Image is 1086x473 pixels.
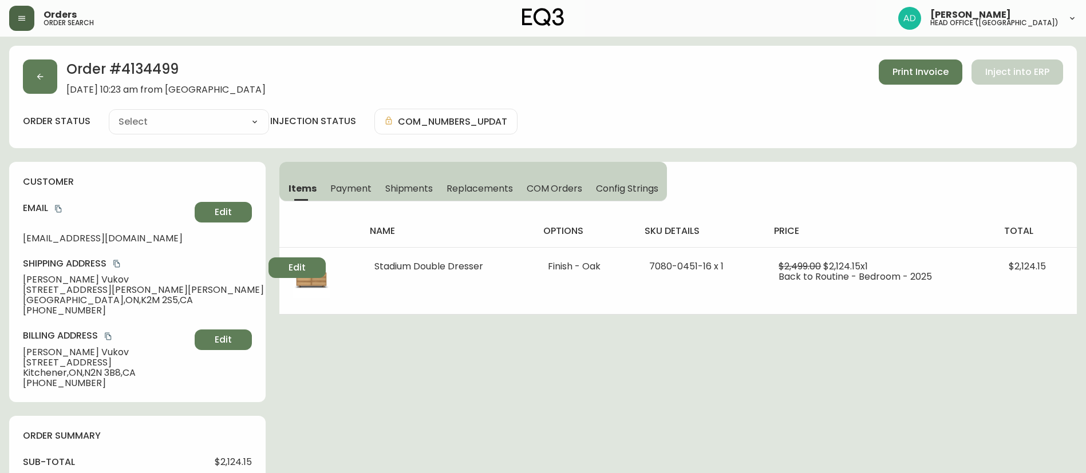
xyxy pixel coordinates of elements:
span: Stadium Double Dresser [374,260,483,273]
span: [PERSON_NAME] [930,10,1011,19]
span: $2,499.00 [779,260,821,273]
span: COM Orders [527,182,583,194]
span: [GEOGRAPHIC_DATA] , ON , K2M 2S5 , CA [23,295,264,305]
span: [PHONE_NUMBER] [23,378,190,388]
span: Replacements [447,182,512,194]
button: copy [102,331,114,342]
h4: name [370,225,524,237]
h4: Email [23,202,190,214]
li: Finish - Oak [548,261,622,272]
span: [STREET_ADDRESS] [23,357,190,368]
h2: Order # 4134499 [66,59,266,85]
img: logo [522,8,564,26]
span: Back to Routine - Bedroom - 2025 [779,270,932,283]
span: Config Strings [596,182,658,194]
img: d8effa94dd6239b168051e3e8076aa0c [898,7,921,30]
span: Print Invoice [893,66,949,78]
h4: Shipping Address [23,257,264,270]
span: [EMAIL_ADDRESS][DOMAIN_NAME] [23,233,190,244]
h4: sub-total [23,456,75,468]
h4: price [774,225,985,237]
span: Kitchener , ON , N2N 3B8 , CA [23,368,190,378]
span: Edit [289,261,306,274]
h4: options [543,225,627,237]
span: Payment [330,182,372,194]
span: $2,124.15 x 1 [823,260,868,273]
h4: injection status [270,115,356,128]
span: 7080-0451-16 x 1 [649,260,724,273]
span: Items [289,182,317,194]
h4: total [1004,225,1068,237]
h5: order search [44,19,94,26]
img: 37c8e2ac-e384-4d91-9583-8ae2fa80b465Optional[stadium-oak-bedroom-dresser].jpg [293,261,330,298]
span: $2,124.15 [1009,260,1046,273]
span: [DATE] 10:23 am from [GEOGRAPHIC_DATA] [66,85,266,95]
button: copy [53,203,64,214]
button: copy [111,258,123,269]
button: Print Invoice [879,59,962,85]
span: Edit [215,333,232,346]
span: [PERSON_NAME] Vukov [23,347,190,357]
button: Edit [268,257,326,278]
span: $2,124.15 [215,457,252,467]
h5: head office ([GEOGRAPHIC_DATA]) [930,19,1059,26]
label: order status [23,115,90,128]
span: [PHONE_NUMBER] [23,305,264,316]
button: Edit [195,329,252,350]
span: [STREET_ADDRESS][PERSON_NAME][PERSON_NAME] [23,285,264,295]
span: Edit [215,206,232,218]
span: [PERSON_NAME] Vukov [23,275,264,285]
h4: sku details [645,225,756,237]
button: Edit [195,202,252,222]
h4: Billing Address [23,329,190,342]
span: Orders [44,10,77,19]
span: Shipments [385,182,433,194]
h4: customer [23,176,252,188]
h4: order summary [23,430,252,442]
